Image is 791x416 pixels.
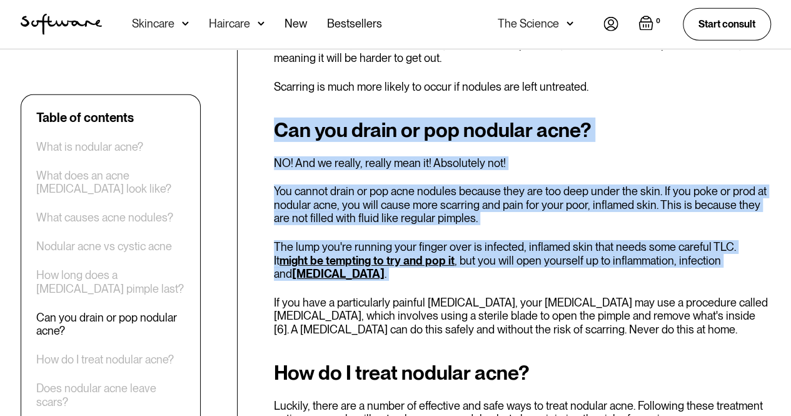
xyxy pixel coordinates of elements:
a: Can you drain or pop nodular acne? [36,310,185,337]
div: The Science [498,18,559,30]
div: Haircare [209,18,250,30]
img: Software Logo [21,14,102,35]
a: Nodular acne vs cystic acne [36,240,172,253]
h2: How do I treat nodular acne? [274,362,771,384]
img: arrow down [182,18,189,30]
img: arrow down [258,18,265,30]
a: What causes acne nodules? [36,211,173,225]
a: How long does a [MEDICAL_DATA] pimple last? [36,268,185,295]
a: Open empty cart [638,16,663,33]
img: arrow down [567,18,573,30]
p: Scarring is much more likely to occur if nodules are left untreated. [274,80,771,94]
p: This is because, unlike whiteheads, blackheads or pustules, nodular acne is deep under the skin, ... [274,38,771,65]
div: 0 [653,16,663,27]
p: You cannot drain or pop acne nodules because they are too deep under the skin. If you poke or pro... [274,185,771,225]
div: Table of contents [36,109,134,124]
a: How do I treat nodular acne? [36,353,174,367]
a: What is nodular acne? [36,140,143,153]
p: If you have a particularly painful [MEDICAL_DATA], your [MEDICAL_DATA] may use a procedure called... [274,296,771,337]
p: The lump you're running your finger over is infected, inflamed skin that needs some careful TLC. ... [274,240,771,281]
div: Skincare [132,18,174,30]
p: NO! And we really, really mean it! Absolutely not! [274,156,771,170]
h2: Can you drain or pop nodular acne? [274,119,771,141]
a: Does nodular acne leave scars? [36,382,185,408]
a: home [21,14,102,35]
a: might be tempting to try and pop it [280,254,455,267]
a: Start consult [683,8,771,40]
a: [MEDICAL_DATA] [292,267,385,280]
a: What does an acne [MEDICAL_DATA] look like? [36,168,185,195]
